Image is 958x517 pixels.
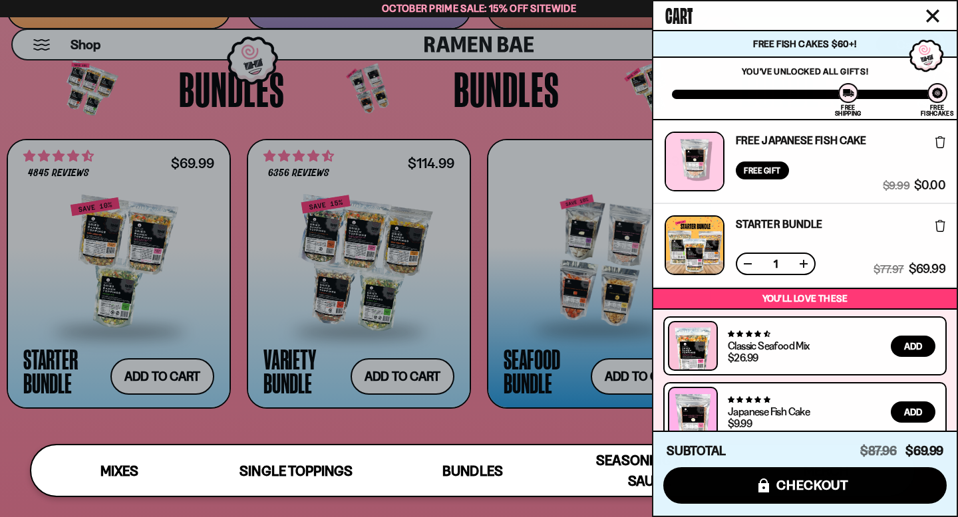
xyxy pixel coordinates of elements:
p: You’ll love these [657,292,953,305]
span: Single Toppings [239,463,352,479]
span: $9.99 [883,179,909,191]
a: Classic Seafood Mix [728,339,810,352]
button: Close cart [923,6,943,26]
span: Seasoning and Sauce [596,452,702,489]
a: Bundles [385,445,561,496]
button: checkout [663,467,947,504]
h4: Subtotal [667,445,726,458]
a: Mixes [31,445,208,496]
button: Add [891,336,935,357]
span: October Prime Sale: 15% off Sitewide [382,2,576,15]
span: $77.97 [874,263,903,275]
span: Add [904,342,922,351]
div: $26.99 [728,352,758,363]
button: Add [891,401,935,423]
div: Free Gift [736,161,789,179]
span: 1 [765,258,786,269]
span: Add [904,407,922,417]
span: $69.99 [905,443,943,459]
span: checkout [776,478,849,492]
div: Free Fishcakes [921,104,953,116]
a: Free Japanese Fish Cake [736,135,866,146]
a: Single Toppings [208,445,384,496]
span: Free Fish Cakes $60+! [753,38,856,50]
span: 4.77 stars [728,395,770,404]
span: Cart [665,1,693,27]
a: Seasoning and Sauce [561,445,737,496]
a: Japanese Fish Cake [728,405,810,418]
span: $0.00 [914,179,945,191]
div: $9.99 [728,418,752,429]
a: Starter Bundle [736,219,822,229]
span: $69.99 [909,263,945,275]
p: You've unlocked all gifts! [672,66,938,76]
span: Bundles [442,463,502,479]
span: $87.96 [860,443,897,459]
span: Mixes [100,463,138,479]
div: Free Shipping [835,104,861,116]
span: 4.68 stars [728,330,770,338]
